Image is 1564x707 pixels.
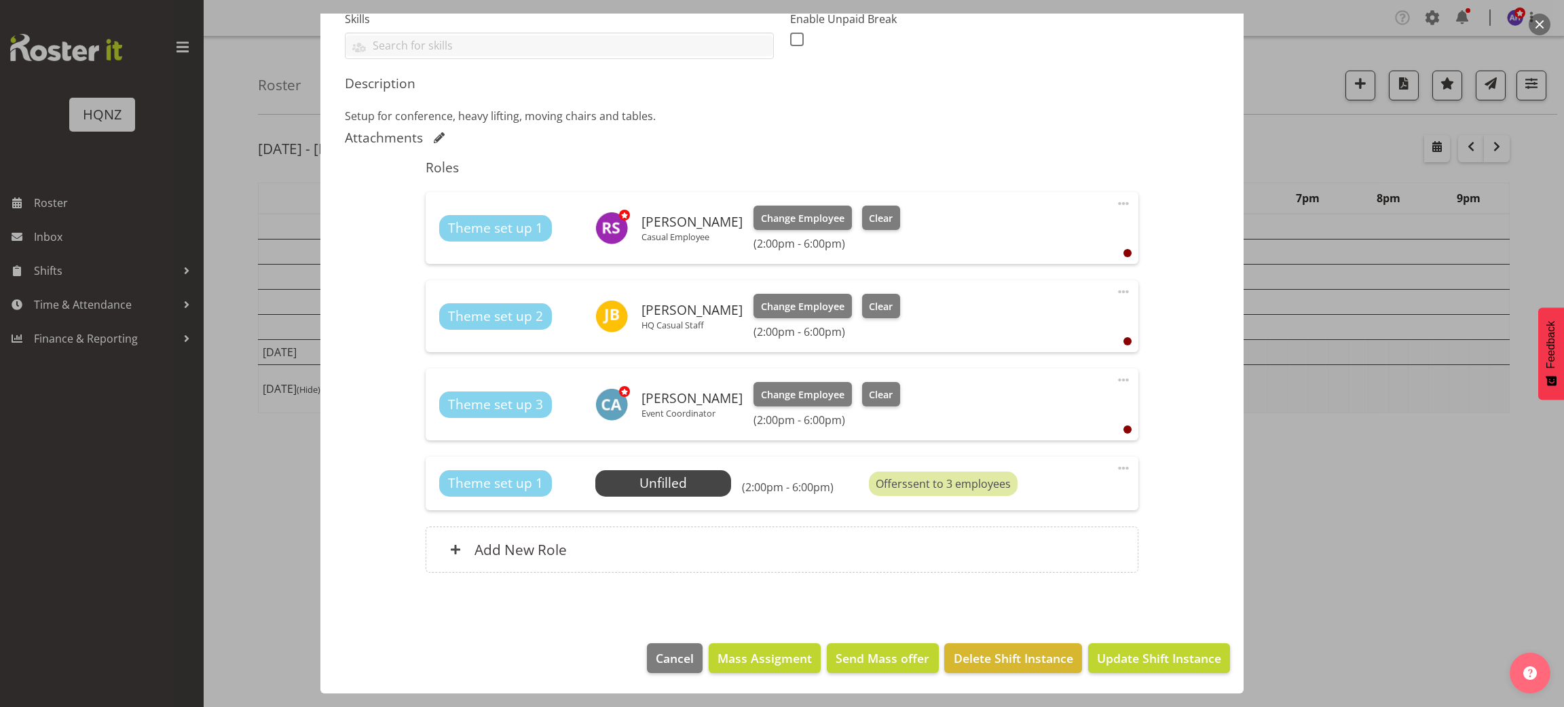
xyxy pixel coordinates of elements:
h6: (2:00pm - 6:00pm) [753,325,900,339]
div: User is clocked out [1123,249,1132,257]
span: Mass Assigment [718,649,812,667]
label: Enable Unpaid Break [790,11,997,27]
h6: (2:00pm - 6:00pm) [753,237,900,250]
h5: Description [345,75,1219,92]
img: chloe-amer5770.jpg [595,388,628,421]
button: Clear [862,294,901,318]
span: Offers [876,476,908,491]
div: sent to 3 employees [869,472,1018,496]
span: Cancel [656,649,694,667]
span: Theme set up 1 [448,474,543,493]
p: Casual Employee [641,231,743,242]
button: Change Employee [753,294,852,318]
button: Delete Shift Instance [944,643,1081,673]
span: Feedback [1545,321,1557,368]
p: Event Coordinator [641,408,743,419]
button: Clear [862,382,901,406]
div: User is clocked out [1123,425,1132,434]
button: Change Employee [753,382,852,406]
span: Send Mass offer [836,649,929,667]
div: User is clocked out [1123,337,1132,345]
button: Update Shift Instance [1088,643,1230,673]
img: help-xxl-2.png [1523,666,1537,680]
p: HQ Casual Staff [641,320,743,330]
button: Feedback - Show survey [1538,307,1564,400]
span: Theme set up 2 [448,307,543,326]
input: Search for skills [346,35,773,56]
h6: [PERSON_NAME] [641,214,743,229]
h5: Roles [426,159,1138,176]
h6: [PERSON_NAME] [641,303,743,318]
span: Change Employee [761,211,844,226]
span: Update Shift Instance [1097,649,1221,667]
span: Unfilled [639,474,687,492]
p: Setup for conference, heavy lifting, moving chairs and tables. [345,108,1219,124]
img: rebecca-shaw5948.jpg [595,212,628,244]
h6: [PERSON_NAME] [641,391,743,406]
button: Mass Assigment [709,643,821,673]
span: Theme set up 3 [448,395,543,415]
label: Skills [345,11,774,27]
span: Theme set up 1 [448,218,543,238]
button: Change Employee [753,206,852,230]
span: Clear [869,387,893,402]
button: Cancel [647,643,703,673]
h6: (2:00pm - 6:00pm) [753,413,900,427]
h6: (2:00pm - 6:00pm) [742,480,834,494]
span: Clear [869,299,893,314]
button: Clear [862,206,901,230]
img: jenna-barratt-elloway7115.jpg [595,300,628,332]
span: Clear [869,211,893,226]
span: Change Employee [761,387,844,402]
span: Delete Shift Instance [954,649,1073,667]
span: Change Employee [761,299,844,314]
button: Send Mass offer [827,643,938,673]
h5: Attachments [345,130,423,146]
h6: Add New Role [474,541,567,558]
